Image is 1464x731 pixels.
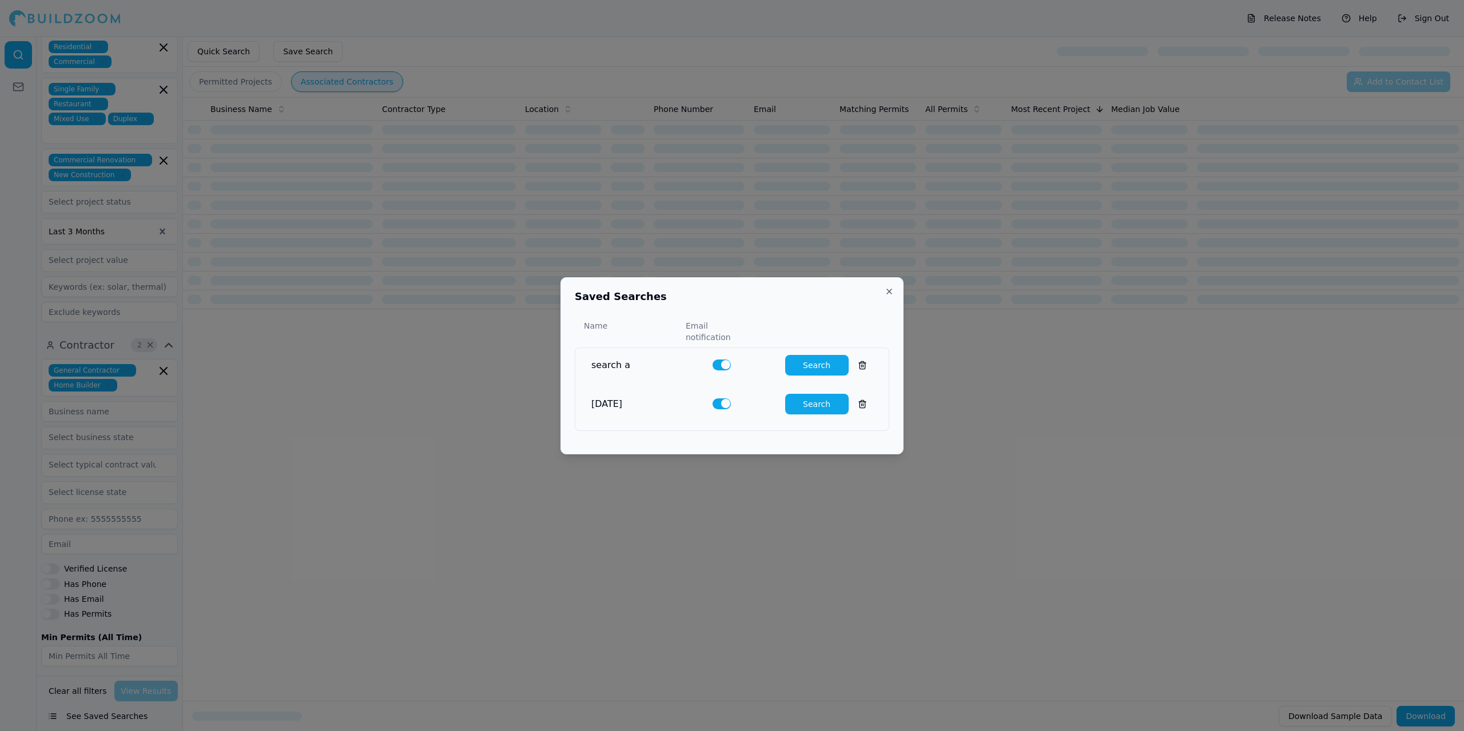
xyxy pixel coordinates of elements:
button: Search [785,394,849,414]
button: Search [785,355,849,376]
div: Name [584,320,677,343]
h2: Saved Searches [575,291,889,302]
div: [DATE] [591,397,703,411]
div: search a [591,358,703,372]
div: Email notification [686,320,753,343]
